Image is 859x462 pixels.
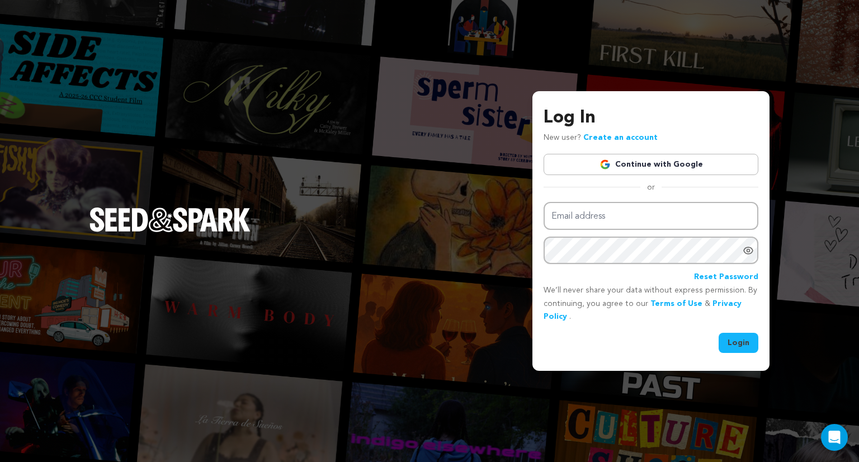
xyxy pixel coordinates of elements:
h3: Log In [544,105,758,131]
p: New user? [544,131,658,145]
div: Open Intercom Messenger [821,424,848,451]
img: Seed&Spark Logo [89,208,251,232]
button: Login [719,333,758,353]
a: Show password as plain text. Warning: this will display your password on the screen. [743,245,754,256]
a: Create an account [583,134,658,142]
span: or [640,182,662,193]
img: Google logo [600,159,611,170]
input: Email address [544,202,758,230]
p: We’ll never share your data without express permission. By continuing, you agree to our & . [544,284,758,324]
a: Continue with Google [544,154,758,175]
a: Reset Password [694,271,758,284]
a: Seed&Spark Homepage [89,208,251,254]
a: Terms of Use [650,300,702,308]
